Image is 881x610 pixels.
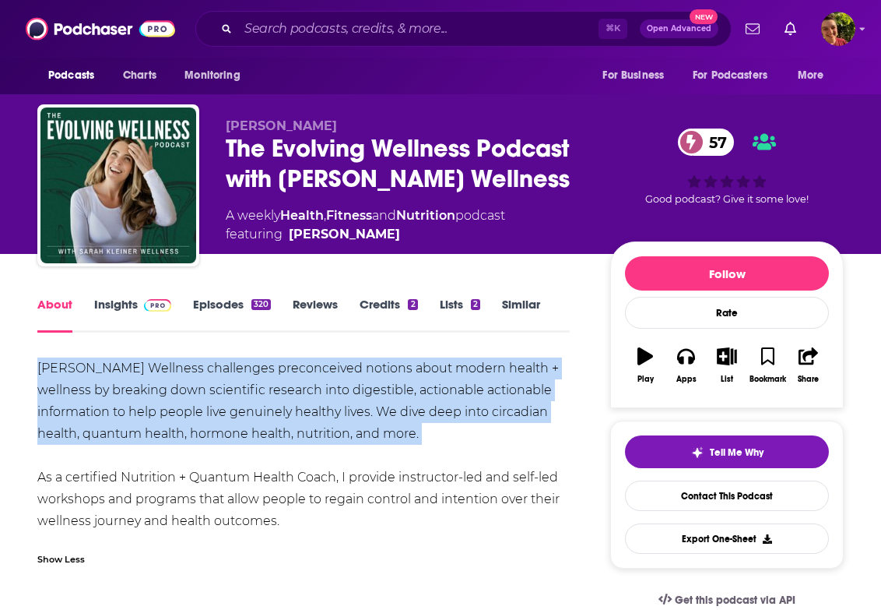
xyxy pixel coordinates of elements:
[747,337,788,393] button: Bookmark
[598,19,627,39] span: ⌘ K
[821,12,855,46] button: Show profile menu
[676,375,697,384] div: Apps
[749,375,786,384] div: Bookmark
[123,65,156,86] span: Charts
[690,9,718,24] span: New
[37,297,72,333] a: About
[821,12,855,46] span: Logged in as Marz
[798,65,824,86] span: More
[625,256,829,291] button: Follow
[610,118,844,216] div: 57Good podcast? Give it some love!
[144,299,171,312] img: Podchaser Pro
[647,25,711,33] span: Open Advanced
[289,225,400,244] a: Sarah Kleiner
[226,206,505,244] div: A weekly podcast
[778,16,802,42] a: Show notifications dropdown
[625,524,829,554] button: Export One-Sheet
[324,208,326,223] span: ,
[675,594,795,607] span: Get this podcast via API
[591,61,683,90] button: open menu
[184,65,240,86] span: Monitoring
[625,435,829,468] button: tell me why sparkleTell Me Why
[678,129,735,156] a: 57
[625,481,829,511] a: Contact This Podcast
[665,337,706,393] button: Apps
[821,12,855,46] img: User Profile
[788,337,829,393] button: Share
[280,208,324,223] a: Health
[360,297,417,333] a: Credits2
[640,19,718,38] button: Open AdvancedNew
[40,108,196,263] img: The Evolving Wellness Podcast with Sarah Kleiner Wellness
[693,129,735,156] span: 57
[293,297,338,333] a: Reviews
[739,16,766,42] a: Show notifications dropdown
[645,193,809,205] span: Good podcast? Give it some love!
[195,11,732,47] div: Search podcasts, credits, & more...
[37,358,570,532] div: [PERSON_NAME] Wellness challenges preconceived notions about modern health + wellness by breaking...
[798,375,819,384] div: Share
[174,61,260,90] button: open menu
[710,446,763,459] span: Tell Me Why
[408,299,417,310] div: 2
[787,61,844,90] button: open menu
[693,65,767,86] span: For Podcasters
[625,337,665,393] button: Play
[326,208,372,223] a: Fitness
[683,61,790,90] button: open menu
[37,61,114,90] button: open menu
[238,16,598,41] input: Search podcasts, credits, & more...
[193,297,271,333] a: Episodes320
[48,65,94,86] span: Podcasts
[602,65,664,86] span: For Business
[502,297,540,333] a: Similar
[440,297,480,333] a: Lists2
[226,225,505,244] span: featuring
[94,297,171,333] a: InsightsPodchaser Pro
[251,299,271,310] div: 320
[226,118,337,133] span: [PERSON_NAME]
[637,375,654,384] div: Play
[721,375,733,384] div: List
[396,208,455,223] a: Nutrition
[113,61,166,90] a: Charts
[691,446,704,459] img: tell me why sparkle
[625,297,829,329] div: Rate
[707,337,747,393] button: List
[26,14,175,44] img: Podchaser - Follow, Share and Rate Podcasts
[372,208,396,223] span: and
[471,299,480,310] div: 2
